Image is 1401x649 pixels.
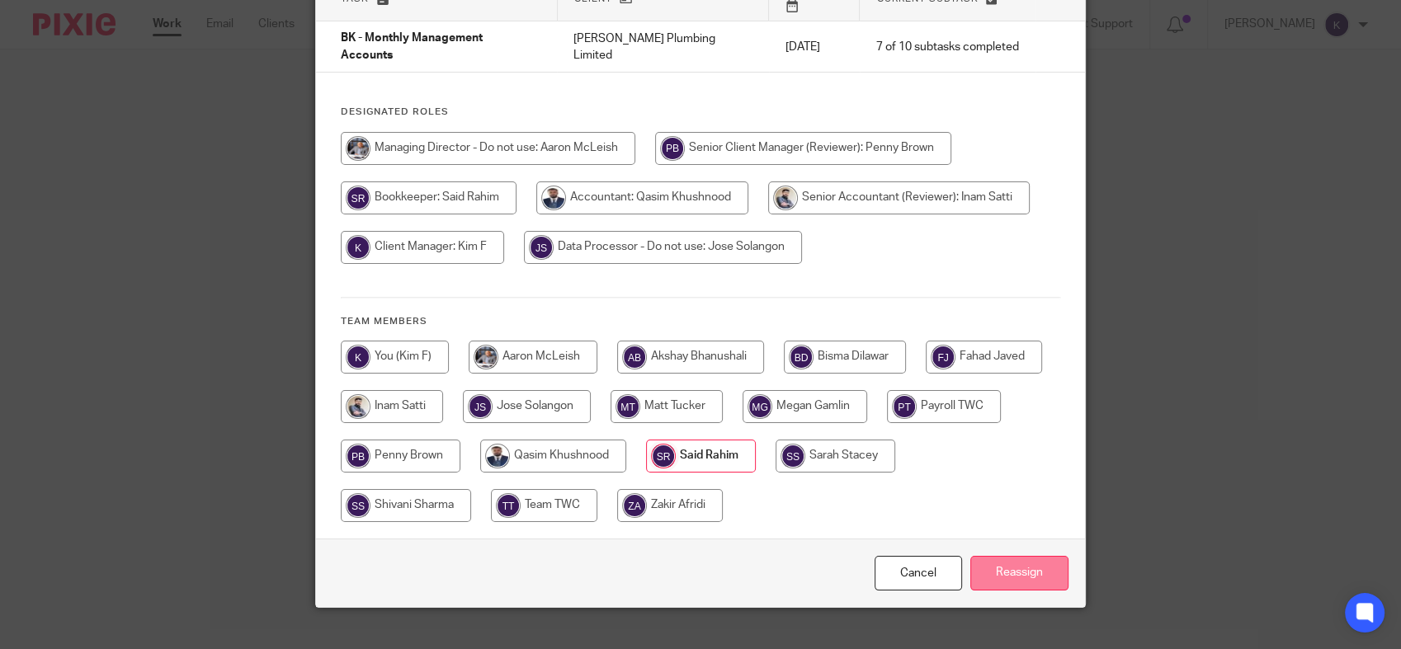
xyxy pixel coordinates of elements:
span: BK - Monthly Management Accounts [341,33,483,62]
h4: Team members [341,315,1060,328]
p: [PERSON_NAME] Plumbing Limited [573,31,752,64]
a: Close this dialog window [875,556,962,591]
td: 7 of 10 subtasks completed [860,21,1035,73]
p: [DATE] [785,39,843,55]
input: Reassign [970,556,1068,591]
h4: Designated Roles [341,106,1060,119]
